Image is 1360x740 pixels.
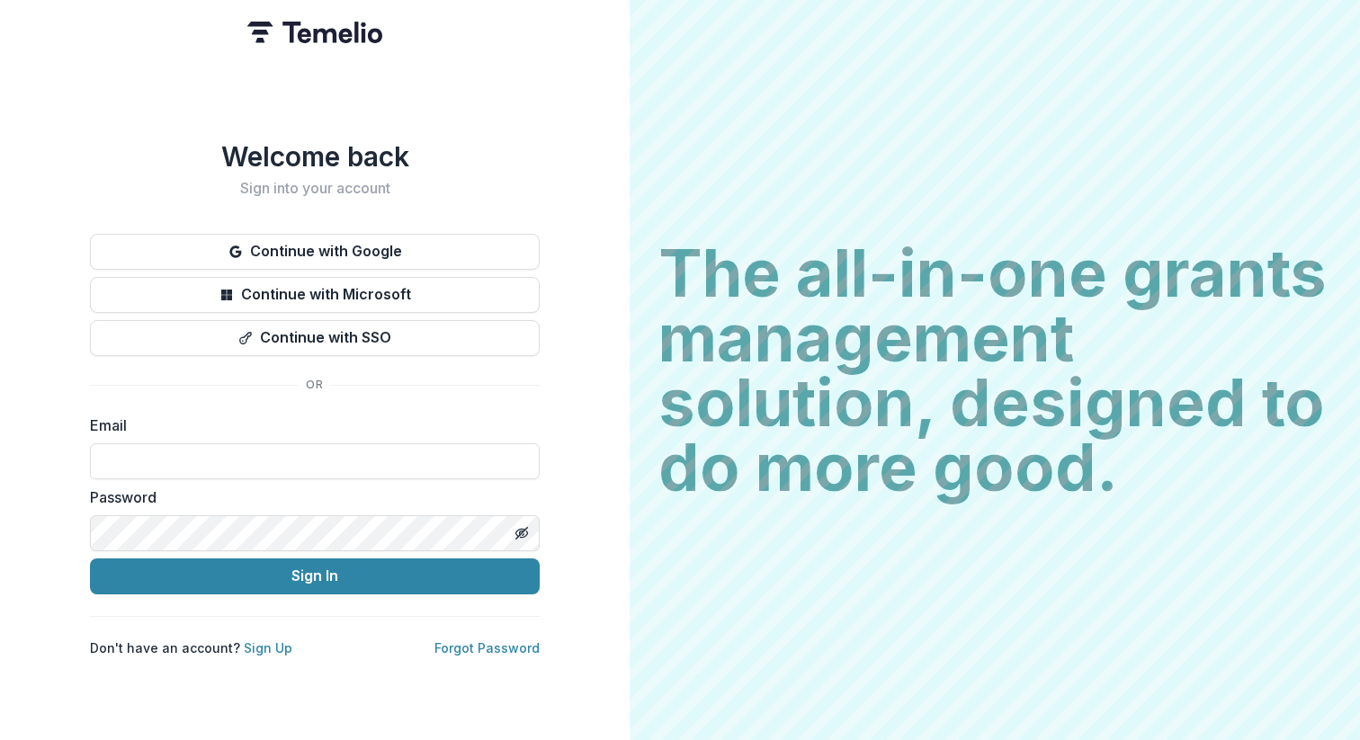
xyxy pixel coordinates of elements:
p: Don't have an account? [90,638,292,657]
h2: Sign into your account [90,180,540,197]
img: Temelio [247,22,382,43]
button: Continue with Google [90,234,540,270]
button: Continue with Microsoft [90,277,540,313]
button: Toggle password visibility [507,519,536,548]
label: Password [90,486,529,508]
button: Sign In [90,558,540,594]
a: Forgot Password [434,640,540,655]
h1: Welcome back [90,140,540,173]
a: Sign Up [244,640,292,655]
button: Continue with SSO [90,320,540,356]
label: Email [90,415,529,436]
